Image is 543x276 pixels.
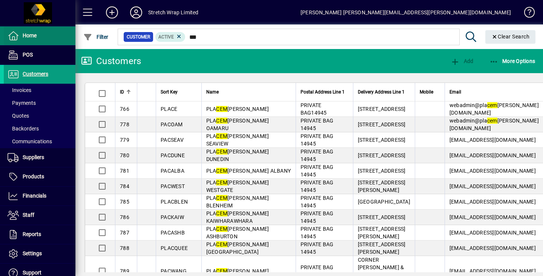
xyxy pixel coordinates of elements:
span: [GEOGRAPHIC_DATA] [358,199,410,205]
a: Financials [4,187,75,205]
span: PRIVATE BAG 14945 [301,179,334,193]
span: Payments [8,100,36,106]
a: Reports [4,225,75,244]
span: [EMAIL_ADDRESS][DOMAIN_NAME] [449,230,536,236]
span: webadmin@pla [PERSON_NAME][DOMAIN_NAME] [449,118,539,131]
em: CEM [216,133,227,139]
span: Active [158,34,174,40]
span: [STREET_ADDRESS] [358,168,406,174]
span: Filter [83,34,109,40]
span: 766 [120,106,129,112]
span: PLACQUEE [161,245,188,251]
span: [STREET_ADDRESS][PERSON_NAME] [358,179,406,193]
span: Add [451,58,473,64]
em: CEM [216,210,227,216]
span: Mobile [420,88,433,96]
span: [STREET_ADDRESS] [358,152,406,158]
span: webadmin@pla [PERSON_NAME][DOMAIN_NAME] [449,102,539,116]
em: CEM [216,226,227,232]
span: PRIVATE BAG 14945 [301,226,334,239]
a: Settings [4,244,75,263]
button: Add [449,54,475,68]
em: CEM [216,268,227,274]
span: Communications [8,138,52,144]
span: [EMAIL_ADDRESS][DOMAIN_NAME] [449,137,536,143]
span: [EMAIL_ADDRESS][DOMAIN_NAME] [449,214,536,220]
span: PLA [PERSON_NAME] SEAVIEW [206,133,269,147]
span: PACWANG [161,268,187,274]
span: Email [449,88,461,96]
span: Sort Key [161,88,178,96]
span: [STREET_ADDRESS] [358,214,406,220]
a: Staff [4,206,75,225]
a: Invoices [4,84,75,97]
span: Customer [127,33,150,41]
span: PACWEST [161,183,185,189]
span: Settings [23,250,42,256]
div: ID [120,88,132,96]
span: PLA [PERSON_NAME] BLENHEIM [206,195,269,209]
a: Quotes [4,109,75,122]
span: PRIVATE BAG 14945 [301,210,334,224]
span: PLA [PERSON_NAME] ASHBURTON [206,226,269,239]
span: Staff [23,212,34,218]
span: Home [23,32,37,38]
span: Delivery Address Line 1 [358,88,405,96]
em: CEM [216,118,227,124]
span: Invoices [8,87,31,93]
div: Mobile [420,88,440,96]
span: [STREET_ADDRESS] [358,137,406,143]
a: Backorders [4,122,75,135]
span: PRIVATE BAG 14945 [301,133,334,147]
span: Financials [23,193,46,199]
span: [STREET_ADDRESS] [358,121,406,127]
em: CEM [216,195,227,201]
span: PLA [PERSON_NAME] ALBANY [206,168,291,174]
em: CEM [216,179,227,186]
span: PACASHB [161,230,185,236]
span: PRIVATE BAG 14945 [301,164,334,178]
em: cem [487,102,497,108]
div: Customers [81,55,141,67]
span: Quotes [8,113,29,119]
span: PLACE [161,106,177,112]
span: PLA [PERSON_NAME] KAIWHARAWHARA [206,210,269,224]
span: 788 [120,245,129,251]
a: Suppliers [4,148,75,167]
span: Name [206,88,219,96]
span: Clear Search [491,34,530,40]
span: [STREET_ADDRESS] [358,106,406,112]
span: PLA [PERSON_NAME] [206,106,269,112]
span: Products [23,173,44,179]
a: Home [4,26,75,45]
span: [EMAIL_ADDRESS][DOMAIN_NAME] [449,183,536,189]
span: Customers [23,71,48,77]
span: [EMAIL_ADDRESS][DOMAIN_NAME] [449,268,536,274]
span: PRIVATE BAG 14945 [301,149,334,162]
span: [EMAIL_ADDRESS][DOMAIN_NAME] [449,152,536,158]
span: Support [23,270,41,276]
button: Clear [485,30,536,44]
span: PACKAIW [161,214,184,220]
span: PLA [PERSON_NAME] [206,268,269,274]
span: PRIVATE BAG 14945 [301,118,334,131]
span: Postal Address Line 1 [301,88,345,96]
span: PACDUNE [161,152,185,158]
em: CEM [216,149,227,155]
a: Products [4,167,75,186]
span: PRIVATE BAG 14945 [301,241,334,255]
div: Stretch Wrap Limited [148,6,199,18]
span: ID [120,88,124,96]
span: PACALBA [161,168,184,174]
button: Profile [124,6,148,19]
span: PACOAM [161,121,183,127]
div: Name [206,88,291,96]
span: 781 [120,168,129,174]
span: [EMAIL_ADDRESS][DOMAIN_NAME] [449,168,536,174]
a: Knowledge Base [518,2,534,26]
mat-chip: Activation Status: Active [155,32,186,42]
span: PRIVATE BAG 14945 [301,195,334,209]
span: Suppliers [23,154,44,160]
a: POS [4,46,75,64]
span: 778 [120,121,129,127]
